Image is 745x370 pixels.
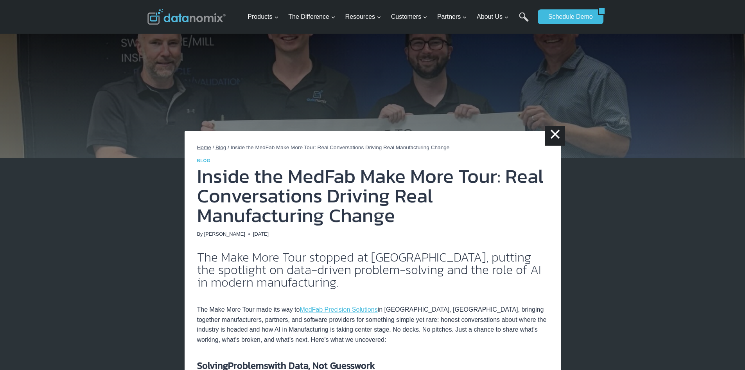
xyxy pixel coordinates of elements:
[197,295,548,345] p: The Make More Tour made its way to in [GEOGRAPHIC_DATA], [GEOGRAPHIC_DATA], bringing together man...
[253,230,269,238] time: [DATE]
[228,144,229,150] span: /
[215,144,226,150] a: Blog
[147,9,226,25] img: Datanomix
[197,166,548,225] h1: Inside the MedFab Make More Tour: Real Conversations Driving Real Manufacturing Change
[300,306,377,313] a: MedFab Precision Solutions
[197,251,548,289] h2: The Make More Tour stopped at [GEOGRAPHIC_DATA], putting the spotlight on data-driven problem-sol...
[213,144,214,150] span: /
[248,12,278,22] span: Products
[545,126,565,146] a: ×
[519,12,529,30] a: Search
[244,4,534,30] nav: Primary Navigation
[345,12,381,22] span: Resources
[288,12,336,22] span: The Difference
[437,12,467,22] span: Partners
[197,158,211,163] a: Blog
[231,144,450,150] span: Inside the MedFab Make More Tour: Real Conversations Driving Real Manufacturing Change
[391,12,427,22] span: Customers
[197,144,211,150] a: Home
[477,12,509,22] span: About Us
[538,9,598,24] a: Schedule Demo
[197,230,203,238] span: By
[197,143,548,152] nav: Breadcrumbs
[204,231,245,237] a: [PERSON_NAME]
